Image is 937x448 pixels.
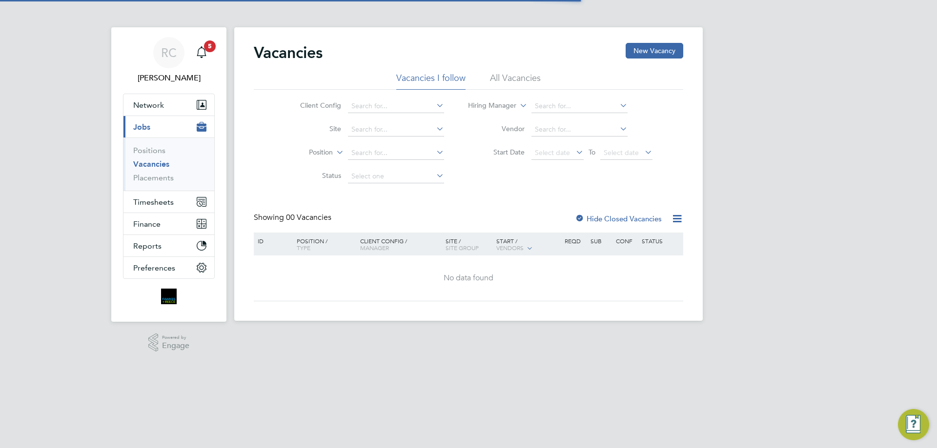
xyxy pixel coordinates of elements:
div: Reqd [562,233,588,249]
label: Hide Closed Vacancies [575,214,662,223]
span: Network [133,100,164,110]
label: Hiring Manager [460,101,516,111]
label: Position [277,148,333,157]
span: Roselyn Coelho [123,72,215,84]
div: Showing [254,213,333,223]
label: Site [285,124,341,133]
label: Status [285,171,341,180]
div: Site / [443,233,494,256]
span: Finance [133,219,161,229]
label: Vendor [468,124,525,133]
div: Position / [289,233,358,256]
span: Site Group [446,244,479,252]
a: Placements [133,173,174,182]
span: Timesheets [133,197,174,207]
a: 5 [192,37,211,68]
span: Preferences [133,263,175,273]
input: Search for... [348,99,444,113]
a: Powered byEngage [148,333,190,352]
input: Search for... [531,123,628,136]
a: Go to home page [123,289,215,304]
span: 00 Vacancies [286,213,331,222]
span: RC [161,46,177,59]
span: Select date [535,148,570,157]
label: Client Config [285,101,341,110]
div: Sub [588,233,613,249]
button: Network [123,94,214,116]
li: Vacancies I follow [396,72,466,90]
input: Select one [348,170,444,183]
input: Search for... [348,123,444,136]
div: Start / [494,233,562,257]
span: Vendors [496,244,524,252]
div: No data found [255,273,682,283]
span: Powered by [162,333,189,342]
input: Search for... [531,99,628,113]
div: Jobs [123,137,214,191]
nav: Main navigation [111,27,226,322]
span: Select date [604,148,639,157]
span: To [586,146,598,158]
div: Status [639,233,682,249]
button: Finance [123,213,214,234]
button: New Vacancy [626,43,683,58]
div: ID [255,233,289,249]
span: 5 [204,40,216,52]
button: Reports [123,235,214,256]
button: Engage Resource Center [898,409,929,440]
button: Timesheets [123,191,214,213]
input: Search for... [348,146,444,160]
span: Manager [360,244,389,252]
a: RC[PERSON_NAME] [123,37,215,84]
span: Jobs [133,122,150,132]
img: bromak-logo-retina.png [161,289,177,304]
button: Jobs [123,116,214,137]
a: Positions [133,146,165,155]
div: Conf [613,233,639,249]
span: Engage [162,342,189,350]
button: Preferences [123,257,214,278]
span: Type [297,244,310,252]
li: All Vacancies [490,72,541,90]
a: Vacancies [133,159,169,169]
label: Start Date [468,148,525,156]
h2: Vacancies [254,43,323,62]
div: Client Config / [358,233,443,256]
span: Reports [133,241,162,251]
